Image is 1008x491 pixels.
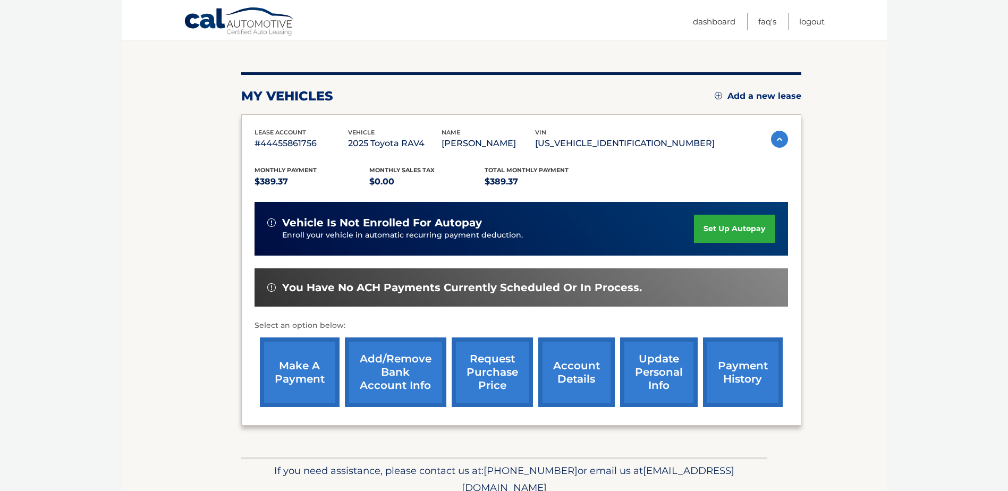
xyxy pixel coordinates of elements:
[535,136,715,151] p: [US_VEHICLE_IDENTIFICATION_NUMBER]
[369,166,435,174] span: Monthly sales Tax
[267,283,276,292] img: alert-white.svg
[345,337,446,407] a: Add/Remove bank account info
[348,136,442,151] p: 2025 Toyota RAV4
[442,129,460,136] span: name
[694,215,775,243] a: set up autopay
[282,281,642,294] span: You have no ACH payments currently scheduled or in process.
[452,337,533,407] a: request purchase price
[485,174,600,189] p: $389.37
[703,337,783,407] a: payment history
[715,91,801,101] a: Add a new lease
[538,337,615,407] a: account details
[255,129,306,136] span: lease account
[485,166,569,174] span: Total Monthly Payment
[282,230,694,241] p: Enroll your vehicle in automatic recurring payment deduction.
[771,131,788,148] img: accordion-active.svg
[535,129,546,136] span: vin
[267,218,276,227] img: alert-white.svg
[255,174,370,189] p: $389.37
[260,337,340,407] a: make a payment
[799,13,825,30] a: Logout
[255,166,317,174] span: Monthly Payment
[184,7,295,38] a: Cal Automotive
[348,129,375,136] span: vehicle
[369,174,485,189] p: $0.00
[620,337,698,407] a: update personal info
[255,136,348,151] p: #44455861756
[282,216,482,230] span: vehicle is not enrolled for autopay
[758,13,776,30] a: FAQ's
[484,464,578,477] span: [PHONE_NUMBER]
[442,136,535,151] p: [PERSON_NAME]
[255,319,788,332] p: Select an option below:
[693,13,735,30] a: Dashboard
[241,88,333,104] h2: my vehicles
[715,92,722,99] img: add.svg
